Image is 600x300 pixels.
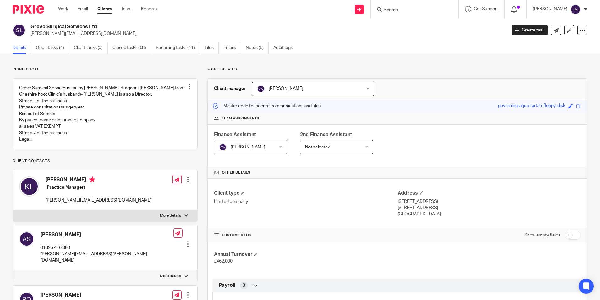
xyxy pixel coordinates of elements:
[13,42,31,54] a: Details
[398,211,581,217] p: [GEOGRAPHIC_DATA]
[498,103,565,110] div: governing-aqua-tartan-floppy-disk
[273,42,297,54] a: Audit logs
[257,85,265,92] img: svg%3E
[219,282,235,289] span: Payroll
[19,176,39,197] img: svg%3E
[398,190,581,197] h4: Address
[300,132,352,137] span: 2nd Finance Assistant
[231,145,265,149] span: [PERSON_NAME]
[214,198,397,205] p: Limited company
[223,42,241,54] a: Emails
[398,205,581,211] p: [STREET_ADDRESS]
[512,25,548,35] a: Create task
[46,197,152,203] p: [PERSON_NAME][EMAIL_ADDRESS][DOMAIN_NAME]
[383,8,440,13] input: Search
[269,86,303,91] span: [PERSON_NAME]
[214,132,256,137] span: Finance Assistant
[207,67,587,72] p: More details
[214,259,233,264] span: £462,000
[36,42,69,54] a: Open tasks (4)
[40,231,173,238] h4: [PERSON_NAME]
[398,198,581,205] p: [STREET_ADDRESS]
[97,6,112,12] a: Clients
[205,42,219,54] a: Files
[13,158,198,164] p: Client contacts
[13,5,44,14] img: Pixie
[160,274,181,279] p: More details
[30,24,408,30] h2: Grove Surgical Services Ltd
[214,251,397,258] h4: Annual Turnover
[214,86,246,92] h3: Client manager
[46,176,152,184] h4: [PERSON_NAME]
[112,42,151,54] a: Closed tasks (68)
[74,42,108,54] a: Client tasks (0)
[212,103,321,109] p: Master code for secure communications and files
[156,42,200,54] a: Recurring tasks (11)
[222,116,259,121] span: Team assignments
[214,233,397,238] h4: CUSTOM FIELDS
[78,6,88,12] a: Email
[222,170,250,175] span: Other details
[46,184,152,191] h5: (Practice Manager)
[13,24,26,37] img: svg%3E
[305,145,330,149] span: Not selected
[58,6,68,12] a: Work
[40,251,173,264] p: [PERSON_NAME][EMAIL_ADDRESS][PERSON_NAME][DOMAIN_NAME]
[19,231,34,247] img: svg%3E
[40,292,147,298] h4: [PERSON_NAME]
[571,4,581,14] img: svg%3E
[40,245,173,251] p: 01625 416 380
[89,176,95,183] i: Primary
[524,232,560,238] label: Show empty fields
[13,67,198,72] p: Pinned note
[121,6,131,12] a: Team
[243,282,245,289] span: 3
[141,6,157,12] a: Reports
[246,42,269,54] a: Notes (6)
[219,143,227,151] img: svg%3E
[474,7,498,11] span: Get Support
[214,190,397,197] h4: Client type
[30,31,502,37] p: [PERSON_NAME][EMAIL_ADDRESS][DOMAIN_NAME]
[160,213,181,218] p: More details
[533,6,567,12] p: [PERSON_NAME]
